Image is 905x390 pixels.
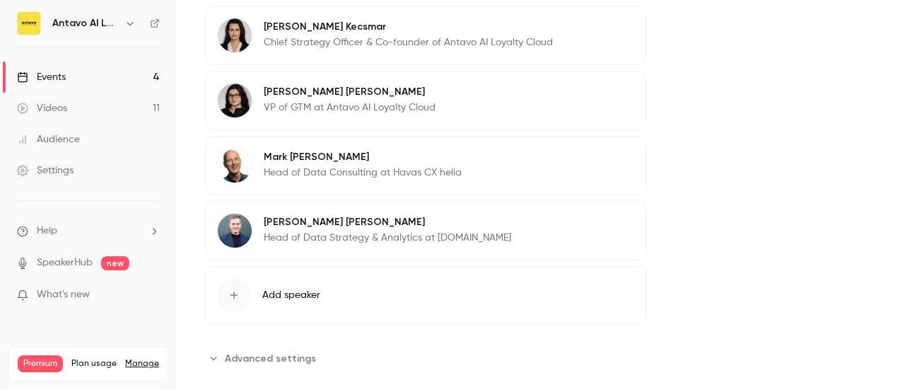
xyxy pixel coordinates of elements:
button: Add speaker [205,266,646,324]
div: Marius Demary[PERSON_NAME] [PERSON_NAME]Head of Data Strategy & Analytics at [DOMAIN_NAME] [205,201,646,260]
div: Videos [17,101,67,115]
p: Chief Strategy Officer & Co-founder of Antavo AI Loyalty Cloud [264,35,553,50]
h6: Antavo AI Loyalty Cloud [52,16,119,30]
a: SpeakerHub [37,256,93,270]
p: VP of GTM at Antavo AI Loyalty Cloud [264,101,436,115]
img: Antavo AI Loyalty Cloud [18,12,40,35]
span: Add speaker [262,288,320,302]
span: new [101,256,129,270]
div: Events [17,70,66,84]
img: Marius Demary [218,214,252,248]
p: Mark [PERSON_NAME] [264,150,462,164]
div: Zsuzsa Kecsmar[PERSON_NAME] KecsmarChief Strategy Officer & Co-founder of Antavo AI Loyalty Cloud [205,6,646,65]
a: Manage [125,358,159,369]
span: Plan usage [71,358,117,369]
img: Mark Arnold [218,149,252,183]
button: Advanced settings [205,347,325,369]
p: [PERSON_NAME] [PERSON_NAME] [264,85,436,99]
span: What's new [37,287,90,302]
div: Audience [17,132,80,147]
section: Advanced settings [205,347,646,369]
span: Help [37,224,57,239]
div: Giulia Filoso[PERSON_NAME] [PERSON_NAME]VP of GTM at Antavo AI Loyalty Cloud [205,71,646,130]
div: Settings [17,164,74,178]
span: Premium [18,355,63,372]
p: [PERSON_NAME] [PERSON_NAME] [264,215,511,229]
iframe: Noticeable Trigger [143,289,160,302]
p: Head of Data Consulting at Havas CX helia [264,166,462,180]
img: Zsuzsa Kecsmar [218,18,252,52]
p: [PERSON_NAME] Kecsmar [264,20,553,34]
span: Advanced settings [225,351,316,366]
li: help-dropdown-opener [17,224,160,239]
div: Mark ArnoldMark [PERSON_NAME]Head of Data Consulting at Havas CX helia [205,136,646,195]
p: Head of Data Strategy & Analytics at [DOMAIN_NAME] [264,231,511,245]
img: Giulia Filoso [218,84,252,117]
